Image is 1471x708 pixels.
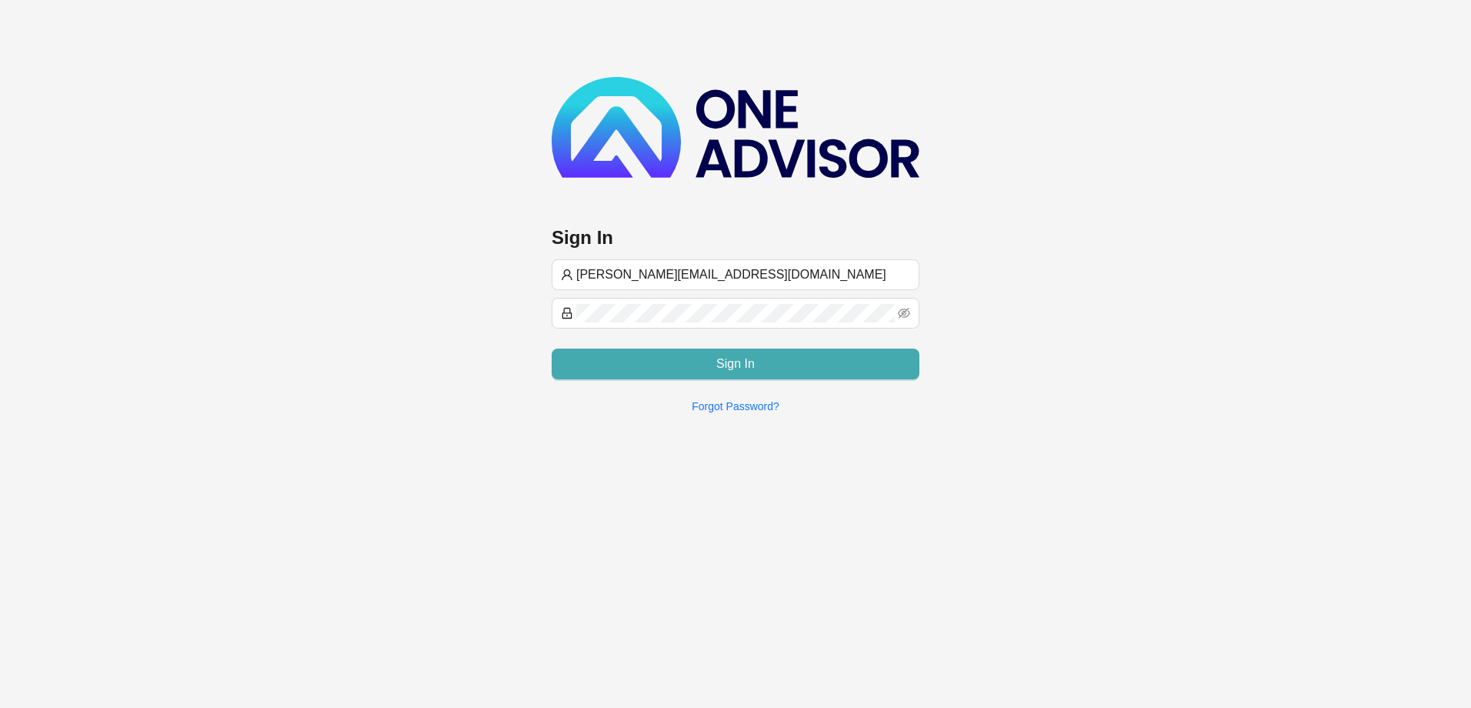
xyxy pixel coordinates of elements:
a: Forgot Password? [692,400,779,412]
span: lock [561,307,573,319]
span: user [561,269,573,281]
img: b89e593ecd872904241dc73b71df2e41-logo-dark.svg [552,77,919,178]
input: Username [576,265,910,284]
button: Sign In [552,349,919,379]
span: eye-invisible [898,307,910,319]
h3: Sign In [552,225,919,250]
span: Sign In [716,355,755,373]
